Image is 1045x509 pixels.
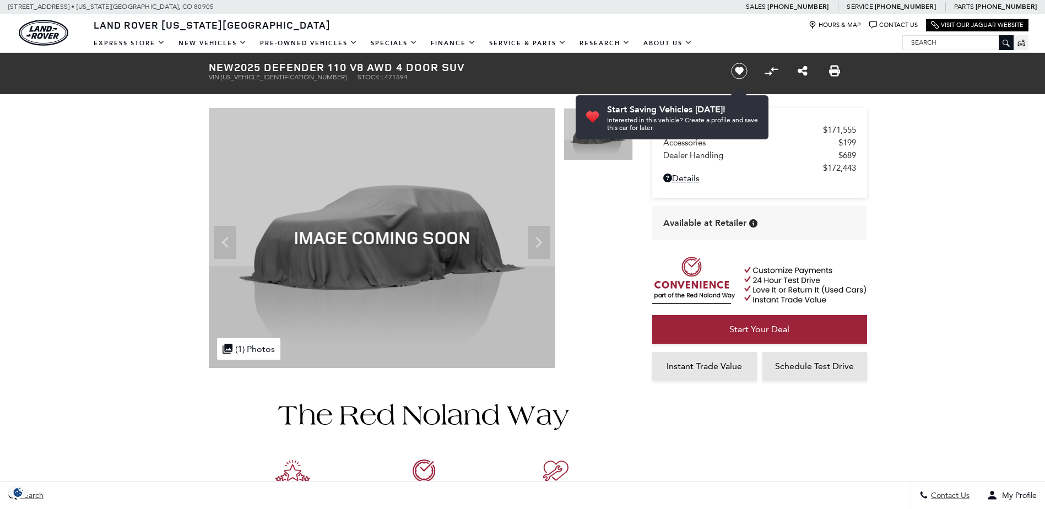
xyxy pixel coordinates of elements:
[823,163,856,173] span: $172,443
[87,34,699,53] nav: Main Navigation
[847,3,873,10] span: Service
[663,138,838,148] span: Accessories
[483,34,573,53] a: Service & Parts
[424,34,483,53] a: Finance
[798,64,808,78] a: Share this New 2025 Defender 110 V8 AWD 4 Door SUV
[667,361,742,371] span: Instant Trade Value
[775,361,854,371] span: Schedule Test Drive
[87,18,337,31] a: Land Rover [US_STATE][GEOGRAPHIC_DATA]
[829,64,840,78] a: Print this New 2025 Defender 110 V8 AWD 4 Door SUV
[746,3,766,10] span: Sales
[976,2,1037,11] a: [PHONE_NUMBER]
[763,63,779,79] button: Compare vehicle
[217,338,280,360] div: (1) Photos
[869,21,918,29] a: Contact Us
[209,61,713,73] h1: 2025 Defender 110 V8 AWD 4 Door SUV
[381,73,408,81] span: L471594
[663,150,856,160] a: Dealer Handling $689
[573,34,637,53] a: Research
[903,36,1013,49] input: Search
[663,125,856,135] a: MSRP $171,555
[6,486,31,498] section: Click to Open Cookie Consent Modal
[809,21,861,29] a: Hours & Map
[663,217,746,229] span: Available at Retailer
[663,150,838,160] span: Dealer Handling
[19,20,68,46] a: land-rover
[564,108,633,160] img: New 2025 Carpathian Grey Land Rover V8 image 1
[8,3,214,10] a: [STREET_ADDRESS] • [US_STATE][GEOGRAPHIC_DATA], CO 80905
[928,491,970,500] span: Contact Us
[663,125,823,135] span: MSRP
[762,352,867,381] a: Schedule Test Drive
[19,20,68,46] img: Land Rover
[954,3,974,10] span: Parts
[209,108,555,368] img: New 2025 Carpathian Grey Land Rover V8 image 1
[998,491,1037,500] span: My Profile
[749,219,757,228] div: Vehicle is in stock and ready for immediate delivery. Due to demand, availability is subject to c...
[364,34,424,53] a: Specials
[663,163,856,173] a: $172,443
[931,21,1024,29] a: Visit Our Jaguar Website
[652,352,757,381] a: Instant Trade Value
[253,34,364,53] a: Pre-Owned Vehicles
[823,125,856,135] span: $171,555
[652,315,867,344] a: Start Your Deal
[6,486,31,498] img: Opt-Out Icon
[729,324,789,334] span: Start Your Deal
[94,18,331,31] span: Land Rover [US_STATE][GEOGRAPHIC_DATA]
[358,73,381,81] span: Stock:
[209,59,234,74] strong: New
[87,34,172,53] a: EXPRESS STORE
[663,173,856,183] a: Details
[663,138,856,148] a: Accessories $199
[727,62,751,80] button: Save vehicle
[767,2,829,11] a: [PHONE_NUMBER]
[637,34,699,53] a: About Us
[978,481,1045,509] button: Open user profile menu
[172,34,253,53] a: New Vehicles
[838,138,856,148] span: $199
[209,73,221,81] span: VIN:
[838,150,856,160] span: $689
[221,73,346,81] span: [US_VEHICLE_IDENTIFICATION_NUMBER]
[875,2,936,11] a: [PHONE_NUMBER]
